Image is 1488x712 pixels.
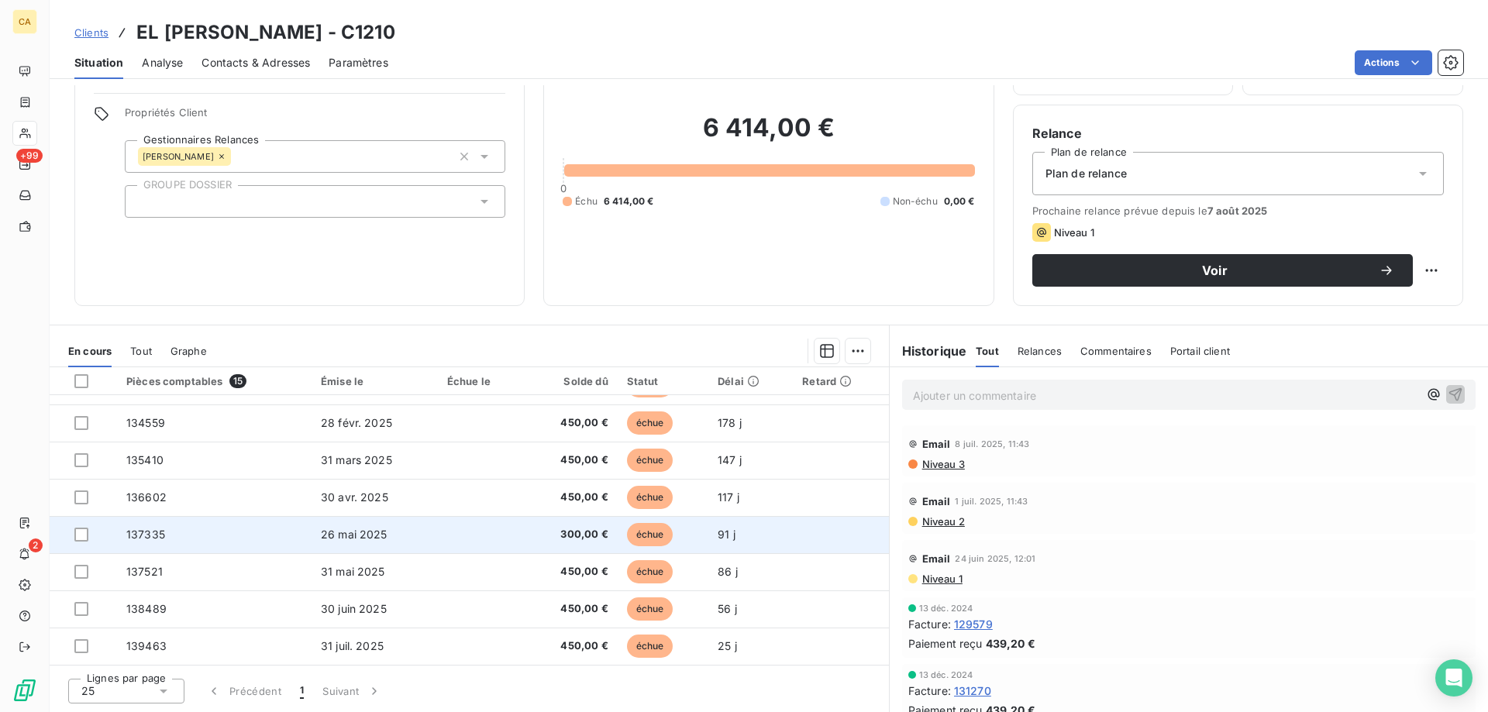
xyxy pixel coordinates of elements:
[1018,345,1062,357] span: Relances
[329,55,388,71] span: Paramètres
[197,675,291,707] button: Précédent
[908,635,983,652] span: Paiement reçu
[718,416,742,429] span: 178 j
[126,490,167,504] span: 136602
[893,194,938,208] span: Non-échu
[627,635,673,658] span: échue
[136,19,395,46] h3: EL [PERSON_NAME] - C1210
[955,439,1029,449] span: 8 juil. 2025, 11:43
[718,639,737,652] span: 25 j
[130,345,152,357] span: Tout
[1207,205,1268,217] span: 7 août 2025
[1170,345,1230,357] span: Portail client
[954,683,991,699] span: 131270
[126,374,302,388] div: Pièces comptables
[534,527,608,542] span: 300,00 €
[1032,124,1444,143] h6: Relance
[447,375,516,387] div: Échue le
[321,565,385,578] span: 31 mai 2025
[908,616,951,632] span: Facture :
[1032,254,1413,287] button: Voir
[908,683,951,699] span: Facture :
[718,453,742,466] span: 147 j
[321,639,384,652] span: 31 juil. 2025
[313,675,391,707] button: Suivant
[321,375,429,387] div: Émise le
[922,438,951,450] span: Email
[126,453,164,466] span: 135410
[919,670,973,679] span: 13 déc. 2024
[321,453,392,466] span: 31 mars 2025
[126,416,165,429] span: 134559
[138,194,150,208] input: Ajouter une valeur
[890,342,967,360] h6: Historique
[16,149,43,163] span: +99
[534,601,608,617] span: 450,00 €
[802,375,879,387] div: Retard
[74,25,108,40] a: Clients
[534,490,608,505] span: 450,00 €
[954,616,993,632] span: 129579
[718,528,735,541] span: 91 j
[300,683,304,699] span: 1
[563,112,974,159] h2: 6 414,00 €
[944,194,975,208] span: 0,00 €
[922,552,951,565] span: Email
[74,55,123,71] span: Situation
[627,411,673,435] span: échue
[718,375,784,387] div: Délai
[718,602,737,615] span: 56 j
[955,497,1028,506] span: 1 juil. 2025, 11:43
[126,565,163,578] span: 137521
[627,375,700,387] div: Statut
[534,415,608,431] span: 450,00 €
[143,152,214,161] span: [PERSON_NAME]
[627,597,673,621] span: échue
[1435,659,1472,697] div: Open Intercom Messenger
[627,523,673,546] span: échue
[575,194,598,208] span: Échu
[1051,264,1379,277] span: Voir
[921,573,963,585] span: Niveau 1
[231,150,243,163] input: Ajouter une valeur
[29,538,43,552] span: 2
[321,528,387,541] span: 26 mai 2025
[126,528,165,541] span: 137335
[170,345,207,357] span: Graphe
[976,345,999,357] span: Tout
[534,452,608,468] span: 450,00 €
[201,55,310,71] span: Contacts & Adresses
[627,560,673,583] span: échue
[12,152,36,177] a: +99
[718,490,739,504] span: 117 j
[68,345,112,357] span: En cours
[321,490,388,504] span: 30 avr. 2025
[986,635,1035,652] span: 439,20 €
[125,106,505,128] span: Propriétés Client
[919,604,973,613] span: 13 déc. 2024
[1045,166,1127,181] span: Plan de relance
[321,602,387,615] span: 30 juin 2025
[955,554,1035,563] span: 24 juin 2025, 12:01
[921,515,965,528] span: Niveau 2
[74,26,108,39] span: Clients
[142,55,183,71] span: Analyse
[229,374,246,388] span: 15
[1054,226,1094,239] span: Niveau 1
[604,194,654,208] span: 6 414,00 €
[534,564,608,580] span: 450,00 €
[560,182,567,194] span: 0
[81,683,95,699] span: 25
[126,639,167,652] span: 139463
[12,9,37,34] div: CA
[627,449,673,472] span: échue
[627,486,673,509] span: échue
[291,675,313,707] button: 1
[126,602,167,615] span: 138489
[921,458,965,470] span: Niveau 3
[534,638,608,654] span: 450,00 €
[12,678,37,703] img: Logo LeanPay
[718,565,738,578] span: 86 j
[1080,345,1152,357] span: Commentaires
[1032,205,1444,217] span: Prochaine relance prévue depuis le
